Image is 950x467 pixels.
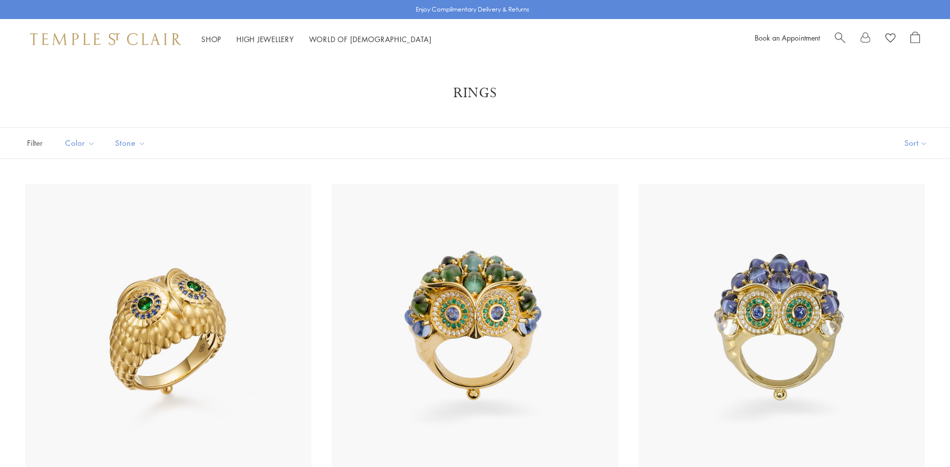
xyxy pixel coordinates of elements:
[835,32,845,47] a: Search
[882,128,950,158] button: Show sort by
[60,137,103,149] span: Color
[58,132,103,154] button: Color
[40,84,910,102] h1: Rings
[416,5,529,15] p: Enjoy Complimentary Delivery & Returns
[885,32,895,47] a: View Wishlist
[201,34,221,44] a: ShopShop
[201,33,432,46] nav: Main navigation
[236,34,294,44] a: High JewelleryHigh Jewellery
[755,33,820,43] a: Book an Appointment
[30,33,181,45] img: Temple St. Clair
[110,137,153,149] span: Stone
[910,32,920,47] a: Open Shopping Bag
[108,132,153,154] button: Stone
[309,34,432,44] a: World of [DEMOGRAPHIC_DATA]World of [DEMOGRAPHIC_DATA]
